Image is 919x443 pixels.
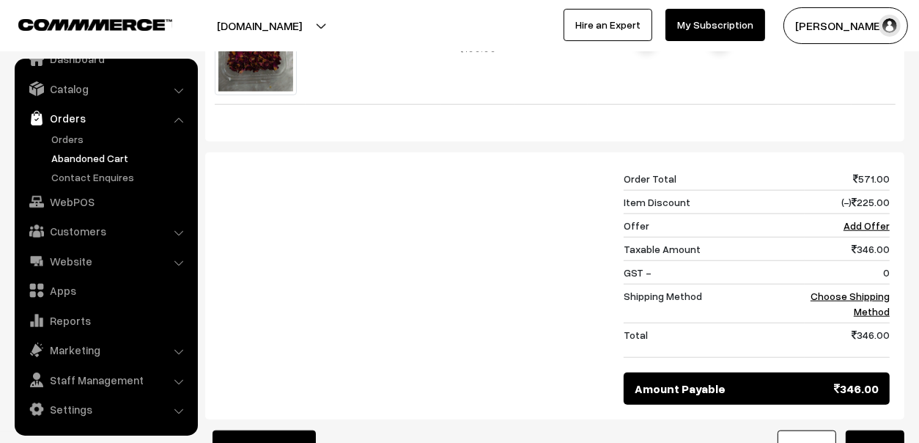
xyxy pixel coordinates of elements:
[48,131,193,147] a: Orders
[624,237,805,260] td: Taxable Amount
[18,367,193,393] a: Staff Management
[805,237,890,260] td: 346.00
[18,218,193,244] a: Customers
[624,323,805,357] td: Total
[48,150,193,166] a: Abandoned Cart
[18,45,193,72] a: Dashboard
[805,167,890,191] td: 571.00
[805,323,890,357] td: 346.00
[18,19,172,30] img: COMMMERCE
[18,188,193,215] a: WebPOS
[624,167,805,191] td: Order Total
[624,190,805,213] td: Item Discount
[783,7,908,44] button: [PERSON_NAME]…
[811,290,890,318] a: Choose Shipping Method
[18,307,193,334] a: Reports
[18,396,193,422] a: Settings
[166,7,353,44] button: [DOMAIN_NAME]
[48,169,193,185] a: Contact Enquires
[18,337,193,363] a: Marketing
[18,248,193,274] a: Website
[834,380,879,398] span: 346.00
[844,219,890,232] a: Add Offer
[18,76,193,102] a: Catalog
[805,190,890,213] td: (-) 225.00
[624,260,805,284] td: GST -
[624,284,805,323] td: Shipping Method
[18,15,147,32] a: COMMMERCE
[665,9,765,41] a: My Subscription
[879,15,901,37] img: user
[624,213,805,237] td: Offer
[635,380,726,398] span: Amount Payable
[805,260,890,284] td: 0
[564,9,652,41] a: Hire an Expert
[18,105,193,131] a: Orders
[18,277,193,304] a: Apps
